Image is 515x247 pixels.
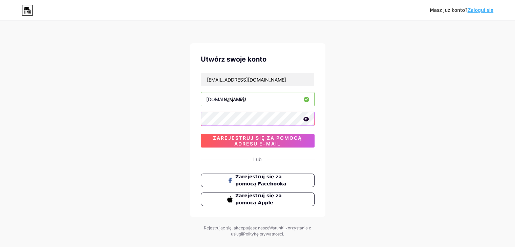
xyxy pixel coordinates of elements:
[283,231,284,237] font: .
[231,225,311,237] a: Warunki korzystania z usługi
[201,73,314,86] input: E-mail
[235,193,282,205] font: Zarejestruj się za pomocą Apple
[430,7,468,13] font: Masz już konto?
[201,92,314,106] input: nazwa użytkownika
[235,174,286,186] font: Zarejestruj się za pomocą Facebooka
[204,225,269,230] font: Rejestrując się, akceptujesz nasze
[242,231,243,237] font: i
[243,231,283,237] a: Politykę prywatności
[467,7,493,13] a: Zaloguj się
[201,134,315,148] button: Zarejestruj się za pomocą adresu e-mail
[206,96,246,102] font: [DOMAIN_NAME]/
[253,156,262,162] font: Lub
[201,193,315,206] button: Zarejestruj się za pomocą Apple
[201,174,315,187] button: Zarejestruj się za pomocą Facebooka
[213,135,302,147] font: Zarejestruj się za pomocą adresu e-mail
[201,55,266,63] font: Utwórz swoje konto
